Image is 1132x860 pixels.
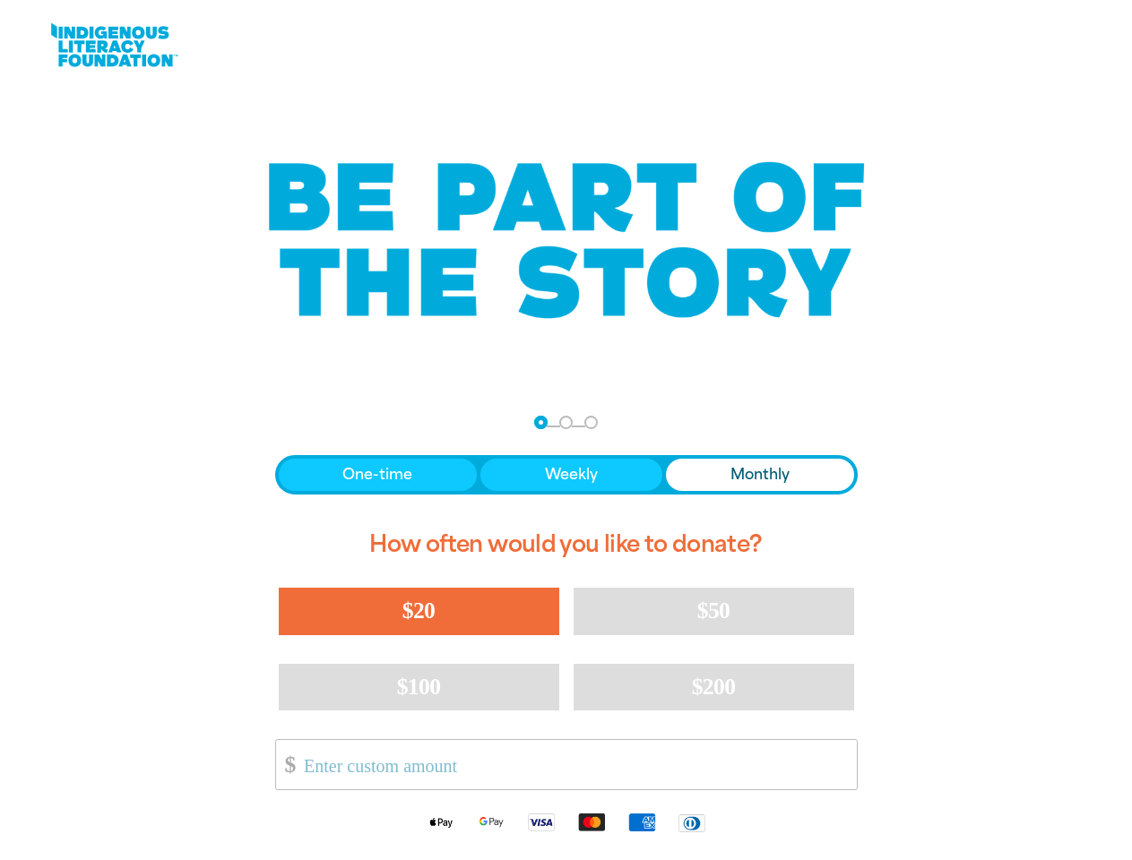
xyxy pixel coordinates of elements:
[697,598,730,623] span: $50
[559,416,573,429] button: Navigate to step 2 of 3 to enter your details
[275,797,858,847] div: Available payment methods
[480,459,662,491] button: Weekly
[730,464,790,486] span: Monthly
[402,598,435,623] span: $20
[584,416,598,429] button: Navigate to step 3 of 3 to enter your payment details
[279,588,559,634] button: $20
[397,674,441,700] span: $100
[516,812,566,832] img: Visa logo
[275,516,858,573] h2: How often would you like to donate?
[617,812,667,832] img: American Express logo
[291,740,856,789] input: Enter custom amount
[279,664,559,710] button: $100
[275,455,858,494] div: Donation frequency
[692,674,736,700] span: $200
[253,126,880,355] img: Be part of the story
[416,812,466,832] img: Apple Pay logo
[342,464,412,486] span: One-time
[466,812,516,832] img: Google Pay logo
[574,588,854,634] button: $50
[545,464,598,486] span: Weekly
[666,459,854,491] button: Monthly
[566,812,617,832] img: Mastercard logo
[534,416,548,429] button: Navigate to step 1 of 3 to enter your donation amount
[574,664,854,710] button: $200
[279,459,478,491] button: One-time
[276,744,296,785] span: $
[667,813,717,833] img: Diners Club logo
